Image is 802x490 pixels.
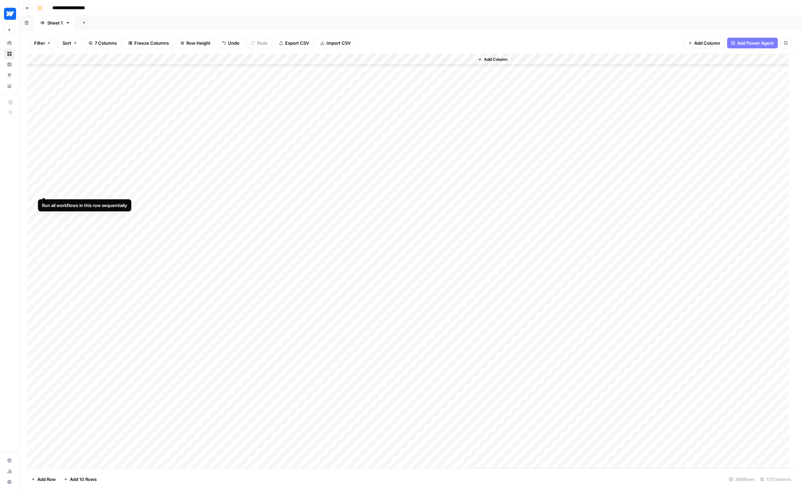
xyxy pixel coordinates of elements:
[62,40,71,46] span: Sort
[70,476,97,483] span: Add 10 Rows
[34,40,45,46] span: Filter
[30,38,55,48] button: Filter
[475,55,510,64] button: Add Column
[37,476,56,483] span: Add Row
[176,38,215,48] button: Row Height
[275,38,313,48] button: Export CSV
[4,59,15,70] a: Insights
[4,466,15,477] a: Usage
[4,81,15,91] a: Your Data
[757,474,794,485] div: 7/7 Columns
[95,40,117,46] span: 7 Columns
[4,477,15,487] button: Help + Support
[58,38,82,48] button: Sort
[134,40,169,46] span: Freeze Columns
[124,38,173,48] button: Freeze Columns
[4,70,15,81] a: Opportunities
[84,38,121,48] button: 7 Columns
[4,455,15,466] a: Settings
[186,40,211,46] span: Row Height
[218,38,244,48] button: Undo
[694,40,720,46] span: Add Column
[737,40,774,46] span: Add Power Agent
[726,474,757,485] div: 366 Rows
[727,38,778,48] button: Add Power Agent
[326,40,351,46] span: Import CSV
[47,19,63,26] div: Sheet 1
[27,474,60,485] button: Add Row
[4,48,15,59] a: Browse
[4,38,15,48] a: Home
[316,38,355,48] button: Import CSV
[4,5,15,22] button: Workspace: Webflow
[60,474,101,485] button: Add 10 Rows
[285,40,309,46] span: Export CSV
[228,40,239,46] span: Undo
[4,8,16,20] img: Webflow Logo
[257,40,268,46] span: Redo
[684,38,724,48] button: Add Column
[484,56,507,63] span: Add Column
[247,38,272,48] button: Redo
[34,16,76,30] a: Sheet 1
